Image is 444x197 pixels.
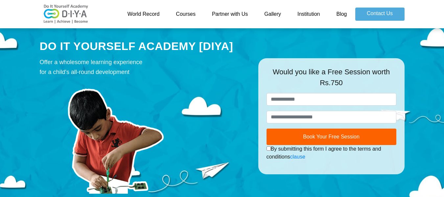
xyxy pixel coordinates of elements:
div: By submitting this form I agree to the terms and conditions [267,145,396,161]
span: Book Your Free Session [303,134,360,139]
img: course-prod.png [40,80,191,194]
a: clause [290,154,305,160]
a: Courses [168,8,204,21]
a: Blog [328,8,355,21]
div: DO IT YOURSELF ACADEMY [DIYA] [40,38,248,54]
img: logo-v2.png [40,4,92,24]
div: Would you like a Free Session worth Rs.750 [267,66,396,93]
a: Partner with Us [204,8,256,21]
button: Book Your Free Session [267,129,396,145]
a: Institution [289,8,328,21]
a: Gallery [256,8,289,21]
a: Contact Us [355,8,405,21]
div: Offer a wholesome learning experience for a child's all-round development [40,57,248,77]
a: World Record [119,8,168,21]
